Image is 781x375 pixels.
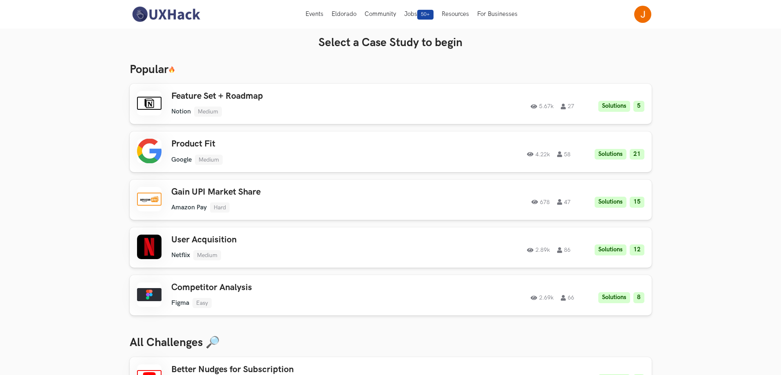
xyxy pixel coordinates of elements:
[130,63,652,77] h3: Popular
[171,299,189,307] li: Figma
[171,139,403,149] h3: Product Fit
[630,149,644,160] li: 21
[130,227,652,268] a: User AcquisitionNetflixMedium2.89k86Solutions12
[171,282,403,293] h3: Competitor Analysis
[633,101,644,112] li: 5
[561,104,574,109] span: 27
[557,247,571,253] span: 86
[171,156,192,164] li: Google
[598,101,630,112] li: Solutions
[633,292,644,303] li: 8
[598,292,630,303] li: Solutions
[171,91,403,102] h3: Feature Set + Roadmap
[171,364,403,375] h3: Better Nudges for Subscription
[595,197,626,208] li: Solutions
[130,6,202,23] img: UXHack-logo.png
[194,107,222,117] li: Medium
[630,244,644,255] li: 12
[171,108,191,115] li: Notion
[561,295,574,301] span: 66
[527,151,550,157] span: 4.22k
[171,251,190,259] li: Netflix
[171,235,403,245] h3: User Acquisition
[130,180,652,220] a: Gain UPI Market ShareAmazon PayHard67847Solutions15
[130,36,652,50] h3: Select a Case Study to begin
[195,155,223,165] li: Medium
[130,131,652,172] a: Product FitGoogleMedium4.22k58Solutions21
[192,298,212,308] li: Easy
[595,149,626,160] li: Solutions
[130,84,652,124] a: Feature Set + RoadmapNotionMedium5.67k27Solutions5
[527,247,550,253] span: 2.89k
[531,295,553,301] span: 2.69k
[557,199,571,205] span: 47
[193,250,221,260] li: Medium
[130,336,652,350] h3: All Challenges 🔎
[630,197,644,208] li: 15
[531,199,550,205] span: 678
[531,104,553,109] span: 5.67k
[171,187,403,197] h3: Gain UPI Market Share
[171,204,207,211] li: Amazon Pay
[595,244,626,255] li: Solutions
[557,151,571,157] span: 58
[634,6,651,23] img: Your profile pic
[210,202,230,213] li: Hard
[130,275,652,315] a: Competitor AnalysisFigmaEasy2.69k66Solutions8
[168,66,175,73] img: 🔥
[417,10,434,20] span: 50+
